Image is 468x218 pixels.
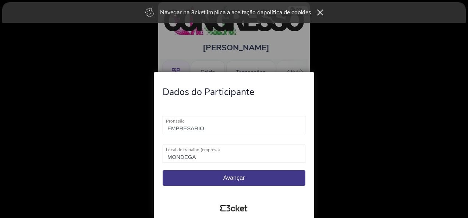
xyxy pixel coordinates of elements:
[163,145,312,155] label: Local de trabalho (empresa)
[223,175,245,181] span: Avançar
[163,170,305,186] button: Avançar
[263,8,311,17] a: política de cookies
[163,116,312,126] label: Profissão
[163,86,305,98] h4: Dados do Participante
[160,8,311,17] p: Navegar na 3cket implica a aceitação da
